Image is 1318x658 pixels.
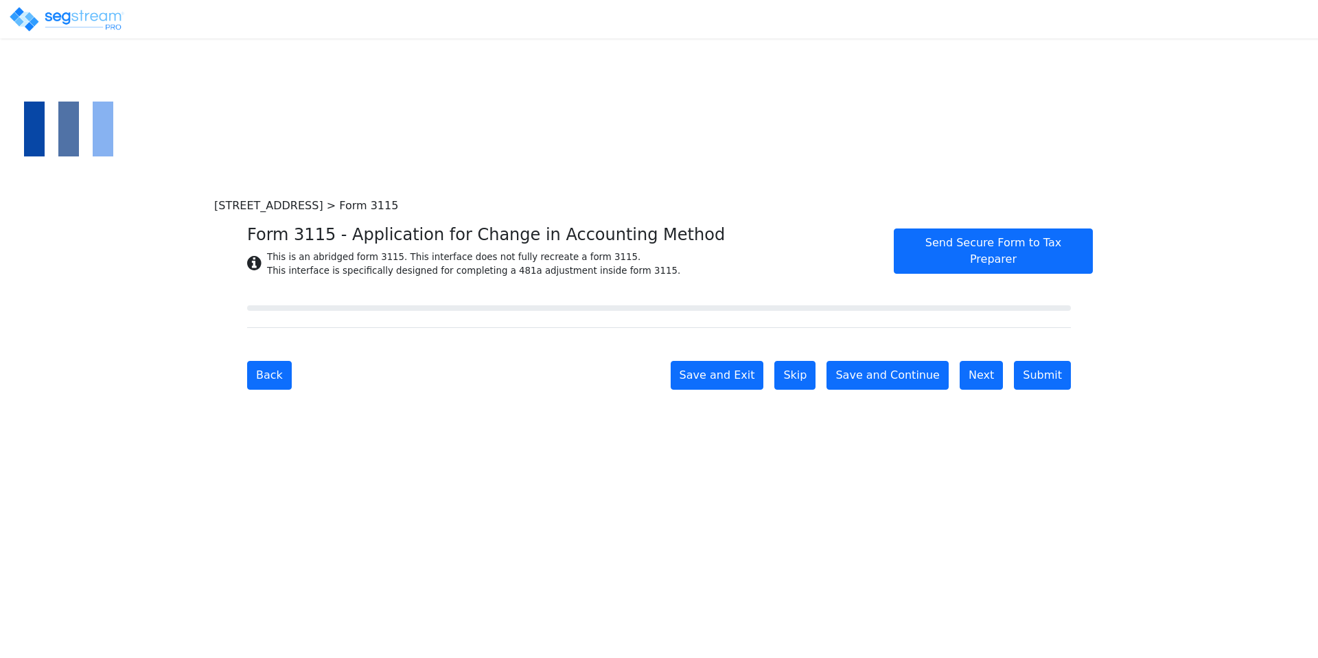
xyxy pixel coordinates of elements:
button: Save and Exit [671,361,764,390]
h4: Form 3115 - Application for Change in Accounting Method [247,225,877,245]
button: Send Secure Form to Tax Preparer [894,228,1093,274]
button: Save and Continue [826,361,949,390]
div: This interface is specifically designed for completing a 481a adjustment inside form 3115. [267,264,680,278]
button: Back [247,361,292,390]
img: logo_pro_r.png [8,5,125,33]
button: Next [960,361,1003,390]
span: > [327,199,336,212]
span: Form 3115 [339,199,398,212]
button: Skip [774,361,816,390]
div: This is an abridged form 3115. This interface does not fully recreate a form 3115. [267,250,680,264]
button: Submit [1014,361,1071,390]
span: [STREET_ADDRESS] [214,199,323,212]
